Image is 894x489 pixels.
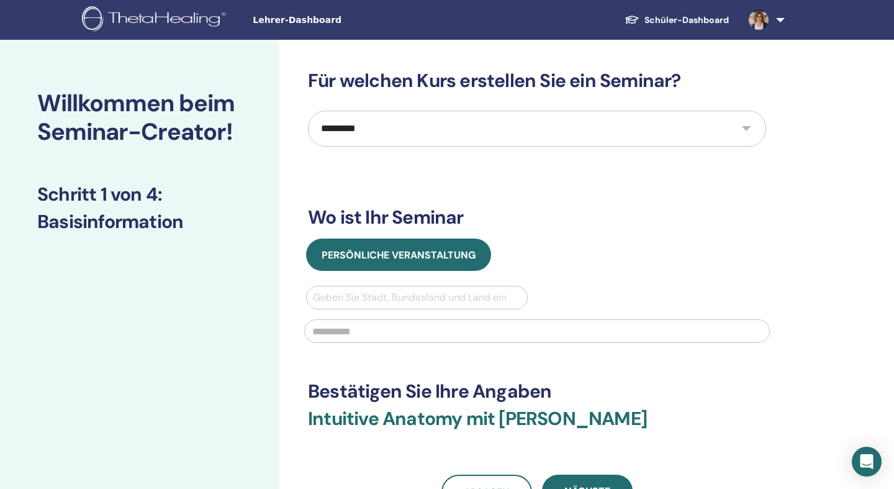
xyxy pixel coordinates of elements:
img: default.jpg [749,10,769,30]
h3: Intuitive Anatomy mit [PERSON_NAME] [308,408,766,445]
img: logo.png [82,6,230,34]
h2: Willkommen beim Seminar-Creator! [37,89,242,146]
img: graduation-cap-white.svg [625,14,639,25]
h3: Bestätigen Sie Ihre Angaben [308,380,766,403]
button: Persönliche Veranstaltung [306,239,491,271]
h3: Für welchen Kurs erstellen Sie ein Seminar? [308,70,766,92]
span: Lehrer-Dashboard [253,14,439,27]
div: Open Intercom Messenger [852,447,882,477]
span: Persönliche Veranstaltung [322,249,476,262]
a: Schüler-Dashboard [615,9,739,32]
h3: Wo ist Ihr Seminar [308,206,766,229]
h3: Schritt 1 von 4 : [37,183,242,206]
h3: Basisinformation [37,211,242,233]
